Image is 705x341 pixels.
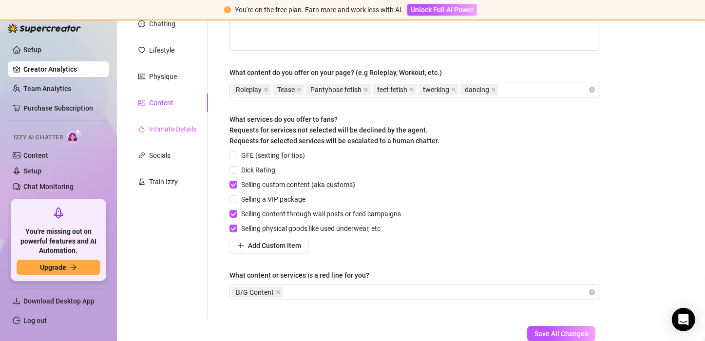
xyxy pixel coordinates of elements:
span: rocket [53,207,64,219]
span: arrow-right [70,264,77,271]
a: Creator Analytics [23,61,101,77]
span: Roleplay [231,84,271,95]
a: Log out [23,317,47,324]
div: Socials [149,150,171,161]
span: Save All Changes [534,330,588,338]
span: Selling custom content (aka customs) [237,179,359,190]
span: close-circle [589,289,595,295]
span: twerking [419,84,458,95]
span: feet fetish [377,84,407,95]
span: Add Custom Item [248,242,301,249]
span: You're missing out on powerful features and AI Automation. [17,227,100,256]
span: idcard [138,73,145,80]
div: Train Izzy [149,176,178,187]
div: Lifestyle [149,45,174,56]
span: dancing [460,84,498,95]
button: Add Custom Item [229,238,309,253]
span: feet fetish [373,84,417,95]
span: link [138,152,145,159]
span: close [451,87,456,92]
span: What services do you offer to fans? Requests for services not selected will be declined by the ag... [229,115,439,145]
span: Izzy AI Chatter [14,133,63,142]
span: Tease [273,84,304,95]
span: Unlock Full AI Power [411,6,474,14]
a: Team Analytics [23,85,71,93]
span: You're on the free plan. Earn more and work less with AI. [235,6,403,14]
textarea: Describe your niche and what content your fans are looking for in 2-3 sentences [230,14,600,50]
button: Unlock Full AI Power [407,4,477,16]
span: dancing [465,84,489,95]
span: Roleplay [236,84,262,95]
span: Selling physical goods like used underwear, etc [237,223,384,234]
a: Setup [23,46,41,54]
div: What content or services is a red line for you? [229,270,369,281]
img: logo-BBDzfeDw.svg [8,23,81,33]
span: close [276,290,281,295]
span: heart [138,47,145,54]
div: Physique [149,71,177,82]
a: Setup [23,167,41,175]
span: fire [138,126,145,133]
label: What content or services is a red line for you? [229,270,376,281]
div: Intimate Details [149,124,196,134]
div: Open Intercom Messenger [672,308,695,331]
a: Unlock Full AI Power [407,6,477,14]
span: Pantyhose fetish [310,84,362,95]
span: Download Desktop App [23,297,95,305]
span: message [138,20,145,27]
span: picture [138,99,145,106]
label: What content do you offer on your page? (e.g Roleplay, Workout, etc.) [229,67,449,78]
a: Chat Monitoring [23,183,74,190]
div: Content [149,97,173,108]
span: twerking [423,84,449,95]
img: AI Chatter [67,129,82,143]
span: B/G Content [236,287,274,298]
span: experiment [138,178,145,185]
span: Upgrade [40,264,66,271]
a: Purchase Subscription [23,100,101,116]
div: Chatting [149,19,175,29]
div: What content do you offer on your page? (e.g Roleplay, Workout, etc.) [229,67,442,78]
input: What content do you offer on your page? (e.g Roleplay, Workout, etc.) [500,84,502,95]
span: Dick Rating [237,165,279,175]
span: close [264,87,268,92]
span: Tease [277,84,295,95]
span: close [297,87,302,92]
span: Pantyhose fetish [306,84,371,95]
input: What content or services is a red line for you? [285,286,287,298]
span: close [409,87,414,92]
span: download [13,297,20,305]
span: plus [237,242,244,249]
span: Selling a VIP package [237,194,309,205]
button: Upgradearrow-right [17,260,100,275]
span: exclamation-circle [224,6,231,13]
a: Content [23,152,48,159]
span: close [363,87,368,92]
span: GFE (sexting for tips) [237,150,309,161]
span: close-circle [589,87,595,93]
span: close [491,87,496,92]
span: Selling content through wall posts or feed campaigns [237,208,405,219]
span: B/G Content [231,286,283,298]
